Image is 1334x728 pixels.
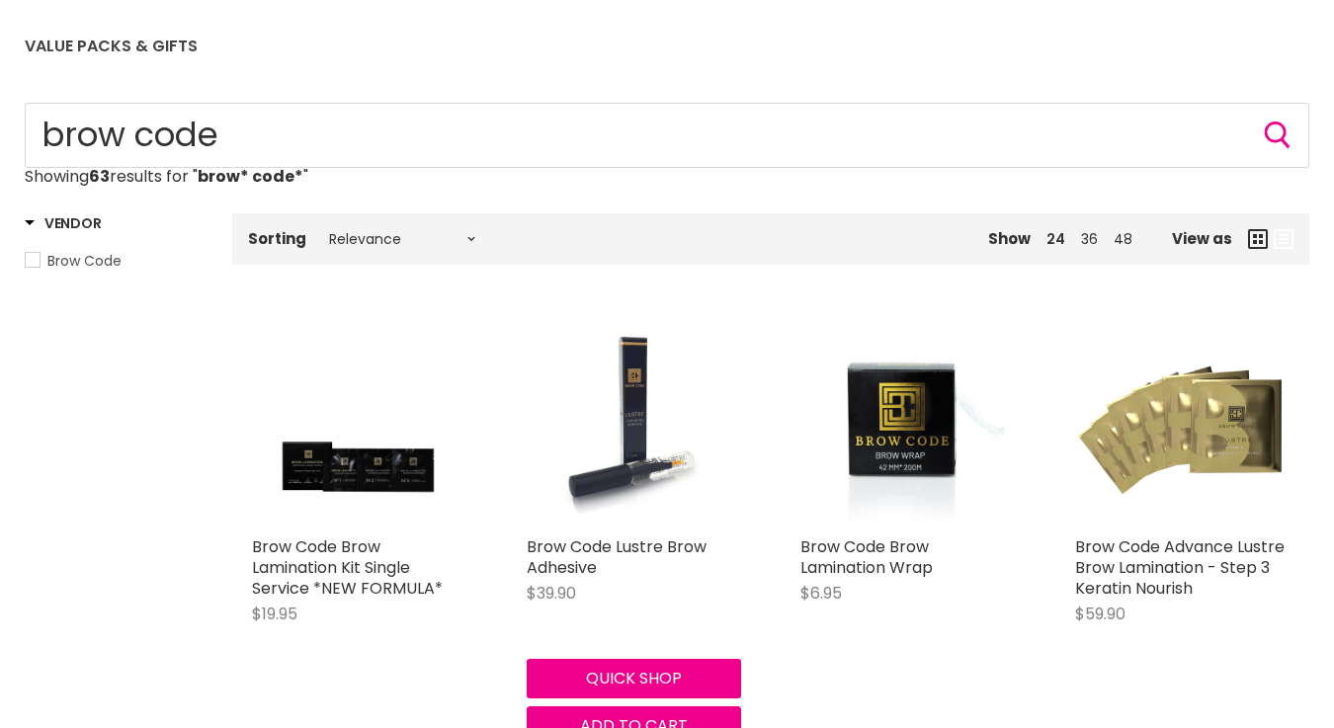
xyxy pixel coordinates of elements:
button: Search [1262,120,1293,151]
a: Brow Code Advance Lustre Brow Lamination - Step 3 Keratin Nourish [1075,535,1285,600]
a: 36 [1081,229,1098,249]
span: $39.90 [527,582,576,605]
input: Search [25,103,1309,168]
a: 24 [1046,229,1065,249]
a: Brow Code Brow Lamination Wrap [800,535,933,579]
p: Showing results for " " [25,168,1309,186]
span: $6.95 [800,582,842,605]
a: Brow Code Lustre Brow Adhesive [527,535,707,579]
img: Brow Code Lustre Brow Adhesive [527,312,742,527]
h3: Vendor [25,213,101,233]
a: Brow Code Brow Lamination Kit Single Service *NEW FORMULA* [252,535,443,600]
span: $59.90 [1075,603,1126,625]
a: Value Packs & Gifts [10,26,212,67]
strong: 63 [89,165,110,188]
strong: brow* code* [198,165,303,188]
span: View as [1172,230,1232,247]
a: 48 [1114,229,1132,249]
label: Sorting [248,230,306,247]
span: Show [988,228,1031,249]
button: Quick shop [527,659,742,698]
img: Brow Code Brow Lamination Wrap [800,312,1016,527]
span: Brow Code [47,251,122,271]
span: $19.95 [252,603,297,625]
a: Brow Code [25,250,208,272]
form: Product [25,103,1309,168]
img: Brow Code Brow Lamination Kit Single Service *NEW FORMULA* [252,312,467,527]
img: Brow Code Advance Lustre Brow Lamination - Step 3 Keratin Nourish [1075,312,1291,527]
